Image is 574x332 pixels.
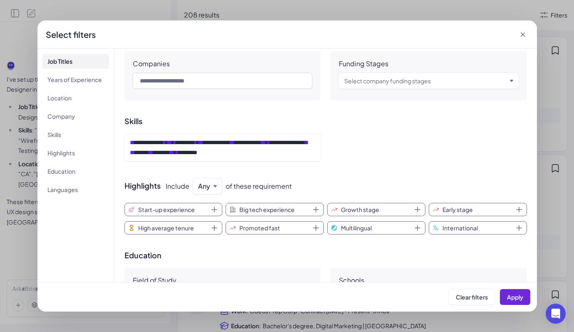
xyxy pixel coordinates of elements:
span: Start-up experience [138,205,195,214]
span: High average tenure [138,224,194,232]
span: Early stage [442,205,473,214]
button: Big tech experience [226,203,324,216]
span: Apply [507,293,523,301]
span: Multilingual [341,224,372,232]
div: Companies [133,60,170,68]
span: Promoted fast [239,224,280,232]
button: Clear filters [449,289,495,305]
li: Years of Experience [42,72,109,87]
h3: Highlights [124,178,527,195]
li: Location [42,90,109,105]
button: Multilingual [327,221,425,235]
button: International [429,221,527,235]
span: Clear filters [456,293,488,301]
span: of these requirement [226,182,292,190]
span: International [442,224,478,232]
div: Schools [339,276,364,285]
span: Growth stage [341,205,379,214]
button: High average tenure [124,221,223,235]
li: Skills [42,127,109,142]
div: Select filters [46,29,96,40]
li: Job Titles [42,54,109,69]
button: Promoted fast [226,221,324,235]
h3: Education [124,251,527,260]
span: Big tech experience [239,205,295,214]
button: Apply [500,289,530,305]
button: Start-up experience [124,203,223,216]
div: Funding Stages [339,60,388,68]
div: Select company funding stages [344,76,431,86]
li: Languages [42,182,109,197]
button: Early stage [429,203,527,216]
span: Include [166,182,189,190]
h3: Skills [124,117,527,125]
button: Any [198,181,210,191]
li: Company [42,109,109,124]
li: Education [42,164,109,179]
div: Open Intercom Messenger [546,304,566,324]
div: Field of Study [133,276,176,285]
button: Growth stage [327,203,425,216]
button: Select company funding stages [344,76,507,86]
li: Highlights [42,145,109,160]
